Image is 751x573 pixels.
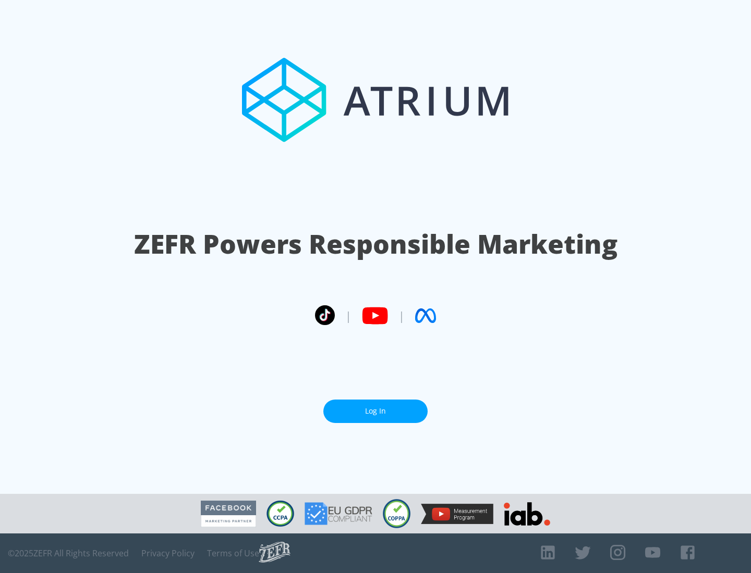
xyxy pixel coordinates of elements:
span: | [345,308,352,323]
img: GDPR Compliant [305,502,372,525]
img: IAB [504,502,550,526]
a: Privacy Policy [141,548,195,558]
h1: ZEFR Powers Responsible Marketing [134,226,617,262]
img: YouTube Measurement Program [421,504,493,524]
span: © 2025 ZEFR All Rights Reserved [8,548,129,558]
img: CCPA Compliant [267,501,294,527]
a: Terms of Use [207,548,259,558]
img: Facebook Marketing Partner [201,501,256,527]
span: | [398,308,405,323]
a: Log In [323,400,428,423]
img: COPPA Compliant [383,499,410,528]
